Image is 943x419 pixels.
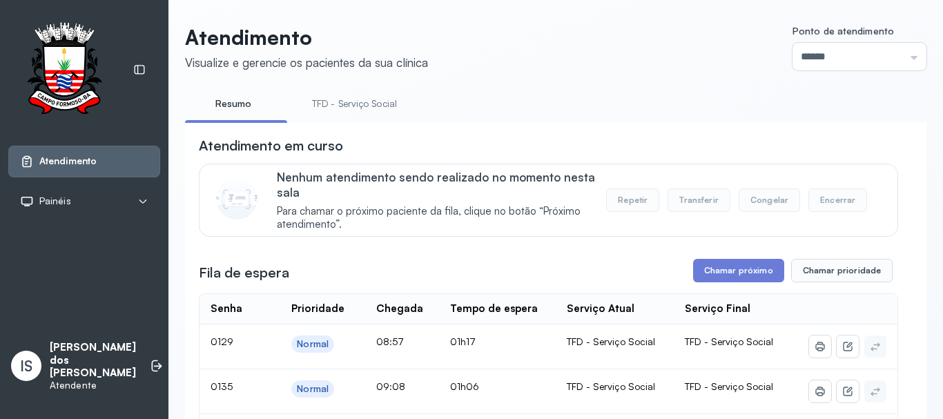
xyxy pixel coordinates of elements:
button: Chamar prioridade [791,259,893,282]
span: 09:08 [376,380,405,392]
span: Para chamar o próximo paciente da fila, clique no botão “Próximo atendimento”. [277,205,606,231]
span: IS [20,357,32,375]
div: Prioridade [291,302,344,315]
div: TFD - Serviço Social [567,335,663,348]
div: TFD - Serviço Social [567,380,663,393]
button: Transferir [668,188,730,212]
h3: Atendimento em curso [199,136,343,155]
div: Normal [297,338,329,350]
div: Visualize e gerencie os pacientes da sua clínica [185,55,428,70]
button: Repetir [606,188,659,212]
div: Serviço Atual [567,302,634,315]
p: Atendimento [185,25,428,50]
div: Senha [211,302,242,315]
span: 08:57 [376,335,404,347]
span: Atendimento [39,155,97,167]
span: Ponto de atendimento [793,25,894,37]
span: 0129 [211,335,233,347]
img: Imagem de CalloutCard [216,178,257,220]
img: Logotipo do estabelecimento [14,22,114,118]
div: Tempo de espera [450,302,538,315]
span: 01h06 [450,380,479,392]
span: TFD - Serviço Social [685,380,773,392]
a: TFD - Serviço Social [298,92,411,115]
a: Atendimento [20,155,148,168]
div: Chegada [376,302,423,315]
span: TFD - Serviço Social [685,335,773,347]
a: Resumo [185,92,282,115]
p: Atendente [50,380,136,391]
button: Chamar próximo [693,259,784,282]
p: [PERSON_NAME] dos [PERSON_NAME] [50,341,136,380]
div: Serviço Final [685,302,750,315]
div: Normal [297,383,329,395]
span: Painéis [39,195,71,207]
h3: Fila de espera [199,263,289,282]
button: Encerrar [808,188,867,212]
button: Congelar [739,188,800,212]
p: Nenhum atendimento sendo realizado no momento nesta sala [277,170,606,199]
span: 0135 [211,380,233,392]
span: 01h17 [450,335,476,347]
